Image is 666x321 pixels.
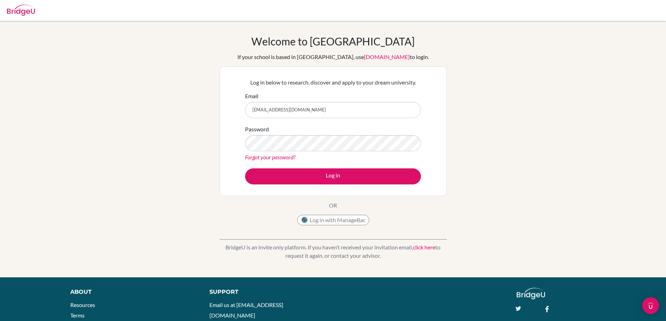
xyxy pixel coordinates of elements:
p: OR [329,201,337,210]
img: Bridge-U [7,5,35,16]
button: Log in with ManageBac [297,215,369,225]
p: Log in below to research, discover and apply to your dream university. [245,78,421,87]
div: If your school is based in [GEOGRAPHIC_DATA], use to login. [237,53,429,61]
a: [DOMAIN_NAME] [364,53,410,60]
p: BridgeU is an invite only platform. If you haven’t received your invitation email, to request it ... [220,243,447,260]
button: Log in [245,168,421,184]
label: Email [245,92,258,100]
div: About [70,288,194,296]
div: Support [209,288,325,296]
a: click here [413,244,435,250]
div: Open Intercom Messenger [642,297,659,314]
a: Terms [70,312,85,319]
label: Password [245,125,269,133]
h1: Welcome to [GEOGRAPHIC_DATA] [251,35,415,48]
a: Email us at [EMAIL_ADDRESS][DOMAIN_NAME] [209,301,283,319]
img: logo_white@2x-f4f0deed5e89b7ecb1c2cc34c3e3d731f90f0f143d5ea2071677605dd97b5244.png [517,288,545,299]
a: Forgot your password? [245,154,295,160]
a: Resources [70,301,95,308]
